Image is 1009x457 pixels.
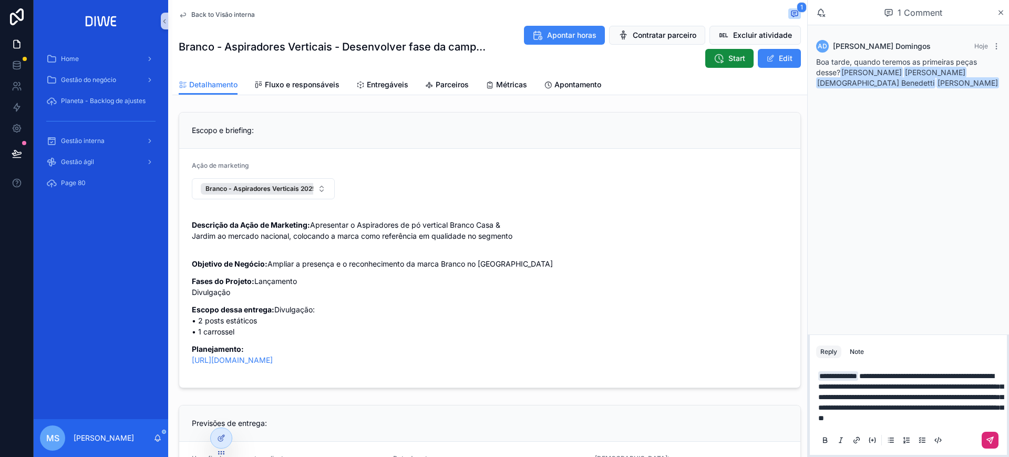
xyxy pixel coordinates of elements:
[728,53,745,64] span: Start
[192,304,788,337] p: Divulgação: • 2 posts estáticos • 1 carrossel
[496,79,527,90] span: Métricas
[191,11,255,19] span: Back to Visão interna
[61,179,86,187] span: Page 80
[40,131,162,150] a: Gestão interna
[192,258,788,269] p: Ampliar a presença e o reconhecimento da marca Branco no [GEOGRAPHIC_DATA]
[82,13,120,29] img: App logo
[904,67,966,78] span: [PERSON_NAME]
[709,26,801,45] button: Excluir atividade
[356,75,408,96] a: Entregáveis
[818,42,827,50] span: AD
[898,6,942,19] span: 1 Comment
[192,305,274,314] strong: Escopo dessa entrega:
[192,161,249,169] span: Ação de marketing
[40,70,162,89] a: Gestão do negócio
[486,75,527,96] a: Métricas
[936,77,999,88] span: [PERSON_NAME]
[705,49,754,68] button: Start
[61,76,116,84] span: Gestão do negócio
[201,183,331,195] button: Unselect 1928
[840,67,903,78] span: [PERSON_NAME]
[816,346,841,358] button: Reply
[192,178,335,199] button: Select Button
[179,75,238,95] a: Detalhamento
[833,41,931,52] span: [PERSON_NAME] Domingos
[40,92,162,110] a: Planeta - Backlog de ajustes
[192,259,267,268] strong: Objetivo de Negócio:
[192,419,267,428] span: Previsões de entrega:
[816,57,1000,87] span: Boa tarde, quando teremos as primeiras peças desse?
[61,55,79,63] span: Home
[547,30,596,40] span: Apontar horas
[544,75,601,96] a: Apontamento
[192,219,788,241] p: Apresentar o Aspiradores de pó vertical Branco Casa & Jardim ao mercado nacional, colocando a mar...
[816,77,935,88] span: [DEMOGRAPHIC_DATA] Benedetti
[254,75,339,96] a: Fluxo e responsáveis
[974,42,988,50] span: Hoje
[733,30,792,40] span: Excluir atividade
[425,75,469,96] a: Parceiros
[61,158,94,166] span: Gestão ágil
[192,277,254,286] strong: Fases do Projeto:
[524,26,605,45] button: Apontar horas
[609,26,705,45] button: Contratar parceiro
[633,30,696,40] span: Contratar parceiro
[61,137,105,145] span: Gestão interna
[46,432,59,444] span: MS
[850,348,864,356] div: Note
[192,276,788,298] p: Lançamento Divulgação
[554,79,601,90] span: Apontamento
[192,220,310,229] strong: Descrição da Ação de Marketing:
[436,79,469,90] span: Parceiros
[179,11,255,19] a: Back to Visão interna
[192,126,254,135] span: Escopo e briefing:
[189,79,238,90] span: Detalhamento
[367,79,408,90] span: Entregáveis
[846,346,868,358] button: Note
[192,344,244,353] strong: Planejamento:
[40,153,162,171] a: Gestão ágil
[758,49,801,68] button: Edit
[40,174,162,192] a: Page 80
[788,8,801,21] button: 1
[74,433,134,443] p: [PERSON_NAME]
[40,49,162,68] a: Home
[179,39,490,54] h1: Branco - Aspiradores Verticais - Desenvolver fase da campanha - Divulgação
[192,356,273,364] a: [URL][DOMAIN_NAME]
[205,185,316,193] span: Branco - Aspiradores Verticais 2025
[34,42,168,206] div: scrollable content
[265,79,339,90] span: Fluxo e responsáveis
[61,97,146,105] span: Planeta - Backlog de ajustes
[797,2,807,13] span: 1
